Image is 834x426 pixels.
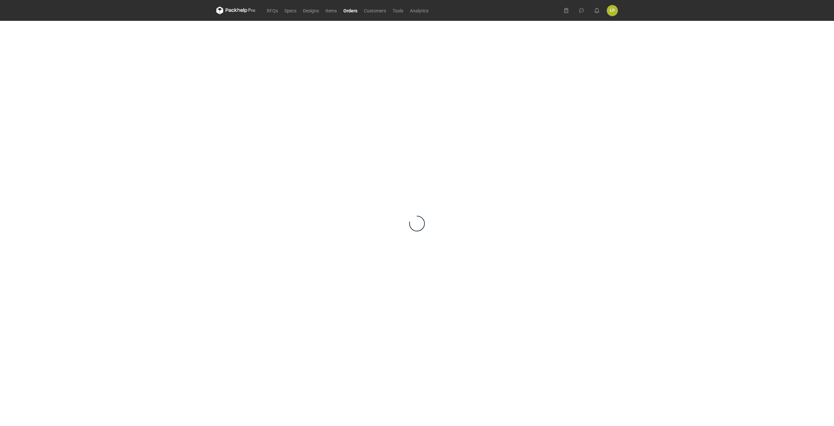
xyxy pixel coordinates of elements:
[216,7,255,14] svg: Packhelp Pro
[322,7,340,14] a: Items
[361,7,389,14] a: Customers
[407,7,432,14] a: Analytics
[340,7,361,14] a: Orders
[281,7,300,14] a: Specs
[607,5,618,16] div: Łukasz Postawa
[264,7,281,14] a: RFQs
[300,7,322,14] a: Designs
[389,7,407,14] a: Tools
[607,5,618,16] button: ŁP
